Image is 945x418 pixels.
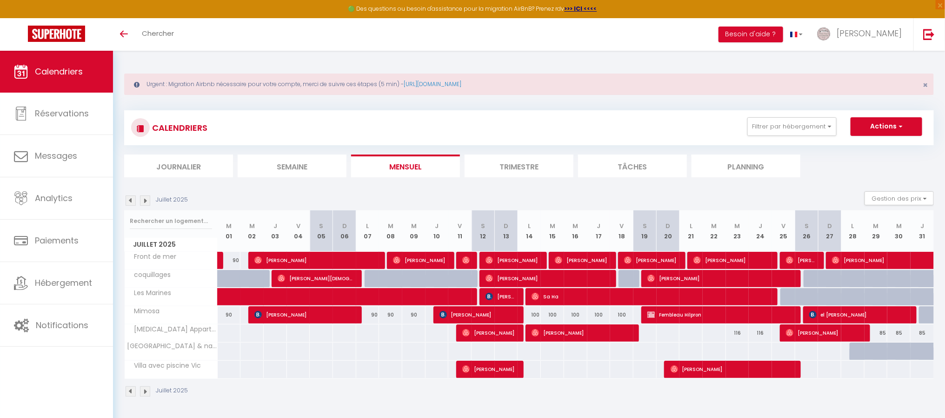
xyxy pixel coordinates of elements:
[827,222,832,230] abbr: D
[565,5,597,13] strong: >>> ICI <<<<
[465,155,573,177] li: Trimestre
[703,210,726,252] th: 22
[772,210,795,252] th: 25
[873,222,879,230] abbr: M
[587,210,611,252] th: 17
[366,222,369,230] abbr: L
[481,222,485,230] abbr: S
[887,324,911,342] div: 85
[130,213,212,229] input: Rechercher un logement...
[923,28,935,40] img: logout
[657,210,680,252] th: 20
[35,66,83,77] span: Calendriers
[486,288,517,305] span: [PERSON_NAME]
[597,222,600,230] abbr: J
[238,155,346,177] li: Semaine
[254,251,379,269] span: [PERSON_NAME]
[278,270,355,287] span: [PERSON_NAME][DEMOGRAPHIC_DATA]
[142,28,174,38] span: Chercher
[555,251,609,269] span: [PERSON_NAME]
[126,252,179,262] span: Front de mer
[218,306,241,324] div: 90
[264,210,287,252] th: 03
[712,222,717,230] abbr: M
[296,222,300,230] abbr: V
[462,360,517,378] span: [PERSON_NAME]
[388,222,393,230] abbr: M
[435,222,439,230] abbr: J
[472,210,495,252] th: 12
[734,222,740,230] abbr: M
[126,324,219,335] span: [MEDICAL_DATA] Appartement vic
[920,222,924,230] abbr: J
[218,210,241,252] th: 01
[620,222,624,230] abbr: V
[726,210,749,252] th: 23
[254,306,355,324] span: [PERSON_NAME]
[573,222,579,230] abbr: M
[402,306,426,324] div: 90
[693,251,771,269] span: [PERSON_NAME]
[550,222,555,230] abbr: M
[786,324,864,342] span: [PERSON_NAME]
[126,270,173,280] span: coquillages
[647,270,795,287] span: [PERSON_NAME]
[126,361,204,371] span: Villa avec piscine Vic
[633,210,657,252] th: 19
[887,210,911,252] th: 30
[36,319,88,331] span: Notifications
[310,210,333,252] th: 05
[495,210,518,252] th: 13
[852,222,854,230] abbr: L
[749,210,772,252] th: 24
[810,18,913,51] a: ... [PERSON_NAME]
[896,222,902,230] abbr: M
[647,306,795,324] span: Fembleau Hilpron
[865,210,888,252] th: 29
[781,222,785,230] abbr: V
[809,306,910,324] span: el [PERSON_NAME]
[671,360,795,378] span: [PERSON_NAME]
[458,222,462,230] abbr: V
[578,155,687,177] li: Tâches
[287,210,310,252] th: 04
[35,150,77,162] span: Messages
[541,210,564,252] th: 15
[528,222,531,230] abbr: L
[587,306,611,324] div: 100
[518,210,541,252] th: 14
[851,117,922,136] button: Actions
[643,222,647,230] abbr: S
[125,238,217,251] span: Juillet 2025
[249,222,255,230] abbr: M
[319,222,324,230] abbr: S
[150,117,207,138] h3: CALENDRIERS
[462,251,470,269] span: [PERSON_NAME]
[351,155,460,177] li: Mensuel
[462,324,517,342] span: [PERSON_NAME]
[564,210,587,252] th: 16
[795,210,819,252] th: 26
[448,210,472,252] th: 11
[541,306,564,324] div: 100
[865,324,888,342] div: 85
[486,251,540,269] span: [PERSON_NAME]
[35,235,79,246] span: Paiements
[240,210,264,252] th: 02
[124,155,233,177] li: Journalier
[504,222,509,230] abbr: D
[610,210,633,252] th: 18
[865,191,934,205] button: Gestion des prix
[356,210,379,252] th: 07
[679,210,703,252] th: 21
[747,117,837,136] button: Filtrer par hébergement
[156,386,188,395] p: Juillet 2025
[749,324,772,342] div: 116
[564,306,587,324] div: 100
[124,74,934,95] div: Urgent : Migration Airbnb nécessaire pour votre compte, merci de suivre ces étapes (5 min) -
[402,210,426,252] th: 09
[532,324,632,342] span: [PERSON_NAME]
[841,210,865,252] th: 28
[411,222,417,230] abbr: M
[624,251,679,269] span: [PERSON_NAME]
